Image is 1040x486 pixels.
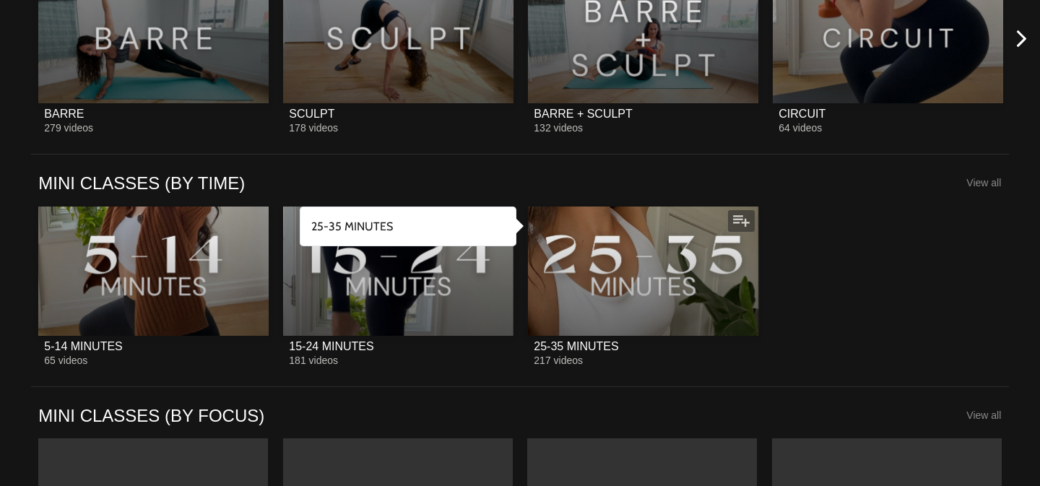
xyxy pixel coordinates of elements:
[44,107,84,121] div: BARRE
[289,122,338,134] span: 178 videos
[38,172,245,194] a: MINI CLASSES (BY TIME)
[289,355,338,366] span: 181 videos
[779,122,822,134] span: 64 videos
[44,122,93,134] span: 279 videos
[311,220,393,233] strong: 25-35 MINUTES
[534,339,618,353] div: 25-35 MINUTES
[534,355,583,366] span: 217 videos
[528,207,758,366] a: 25-35 MINUTES25-35 MINUTES217 videos
[728,210,755,232] button: Add to my list
[289,339,373,353] div: 15-24 MINUTES
[289,107,334,121] div: SCULPT
[38,207,269,366] a: 5-14 MINUTES5-14 MINUTES65 videos
[534,122,583,134] span: 132 videos
[44,339,122,353] div: 5-14 MINUTES
[779,107,825,121] div: CIRCUIT
[44,355,87,366] span: 65 videos
[966,177,1001,188] a: View all
[534,107,632,121] div: BARRE + SCULPT
[283,207,513,366] a: 15-24 MINUTES15-24 MINUTES181 videos
[966,409,1001,421] a: View all
[38,404,264,427] a: MINI CLASSES (BY FOCUS)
